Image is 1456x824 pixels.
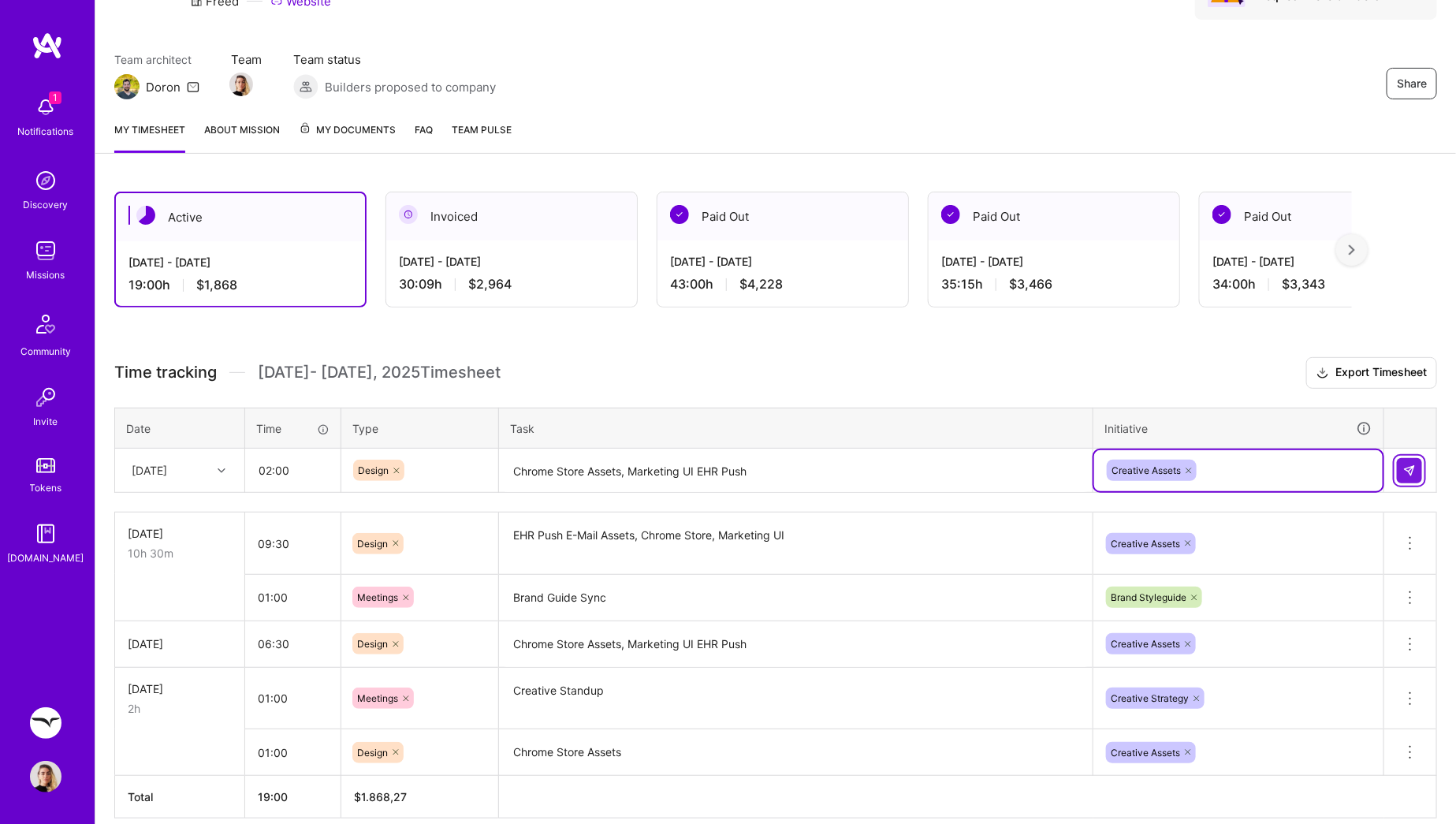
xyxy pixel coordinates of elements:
[929,192,1179,240] div: Paid Out
[231,51,262,68] span: Team
[187,80,199,93] i: icon Mail
[229,73,253,96] img: Team Member Avatar
[1212,205,1231,224] img: Paid Out
[1212,276,1438,293] div: 34:00 h
[501,623,1091,667] textarea: Chrome Store Assets, Marketing UI EHR Push
[27,305,65,343] img: Community
[941,276,1167,293] div: 35:15 h
[258,363,501,382] span: [DATE] - [DATE] , 2025 Timesheet
[1282,276,1325,293] span: $3,343
[1112,464,1181,476] span: Creative Assets
[739,276,783,293] span: $4,228
[245,677,341,719] input: HH:MM
[128,277,352,293] div: 19:00 h
[218,467,225,475] i: icon Chevron
[341,408,499,449] th: Type
[18,123,74,140] div: Notifications
[8,550,84,566] div: [DOMAIN_NAME]
[1009,276,1052,293] span: $3,466
[27,267,65,283] div: Missions
[245,576,341,618] input: HH:MM
[246,449,340,491] input: HH:MM
[499,408,1093,449] th: Task
[293,74,318,99] img: Builders proposed to company
[128,700,232,717] div: 2h
[114,363,217,382] span: Time tracking
[1111,638,1180,650] span: Creative Assets
[49,91,61,104] span: 1
[1111,591,1186,603] span: Brand Styleguide
[452,121,512,153] a: Team Pulse
[114,121,185,153] a: My timesheet
[256,420,330,437] div: Time
[1306,357,1437,389] button: Export Timesheet
[245,776,341,818] th: 19:00
[128,636,232,652] div: [DATE]
[357,591,398,603] span: Meetings
[1403,464,1416,477] img: Submit
[670,205,689,224] img: Paid Out
[132,462,167,479] div: [DATE]
[30,479,62,496] div: Tokens
[293,51,496,68] span: Team status
[115,408,245,449] th: Date
[1212,253,1438,270] div: [DATE] - [DATE]
[34,413,58,430] div: Invite
[136,206,155,225] img: Active
[30,91,61,123] img: bell
[357,747,388,759] span: Design
[357,692,398,704] span: Meetings
[1349,244,1355,255] img: right
[657,192,908,240] div: Paid Out
[941,205,960,224] img: Paid Out
[468,276,512,293] span: $2,964
[24,196,69,213] div: Discovery
[501,576,1091,620] textarea: Brand Guide Sync
[1111,747,1180,759] span: Creative Assets
[196,277,237,293] span: $1,868
[1387,68,1437,99] button: Share
[415,121,433,153] a: FAQ
[26,707,65,739] a: Freed: Marketing Designer
[128,254,352,270] div: [DATE] - [DATE]
[231,71,251,98] a: Team Member Avatar
[299,121,396,139] span: My Documents
[30,382,61,413] img: Invite
[670,253,896,270] div: [DATE] - [DATE]
[358,464,389,476] span: Design
[386,192,637,240] div: Invoiced
[146,79,181,95] div: Doron
[30,165,61,196] img: discovery
[114,74,140,99] img: Team Architect
[1104,419,1372,438] div: Initiative
[36,458,55,473] img: tokens
[30,518,61,550] img: guide book
[1200,192,1450,240] div: Paid Out
[116,193,365,241] div: Active
[399,205,418,224] img: Invoiced
[357,538,388,550] span: Design
[30,707,61,739] img: Freed: Marketing Designer
[245,732,341,774] input: HH:MM
[115,776,245,818] th: Total
[30,235,61,267] img: teamwork
[670,276,896,293] div: 43:00 h
[20,343,71,360] div: Community
[325,79,496,95] span: Builders proposed to company
[1111,538,1180,550] span: Creative Assets
[32,32,63,60] img: logo
[501,731,1091,774] textarea: Chrome Store Assets
[354,790,407,803] span: $ 1.868,27
[114,51,199,68] span: Team architect
[501,450,1091,492] textarea: Chrome Store Assets, Marketing UI EHR Push
[1397,458,1424,483] div: null
[501,514,1091,573] textarea: EHR Push E-Mail Assets, Chrome Store, Marketing UI
[357,638,388,650] span: Design
[245,623,341,665] input: HH:MM
[452,124,512,136] span: Team Pulse
[501,669,1091,729] textarea: Creative Standup
[204,121,280,153] a: About Mission
[941,253,1167,270] div: [DATE] - [DATE]
[26,761,65,792] a: User Avatar
[1316,365,1329,382] i: icon Download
